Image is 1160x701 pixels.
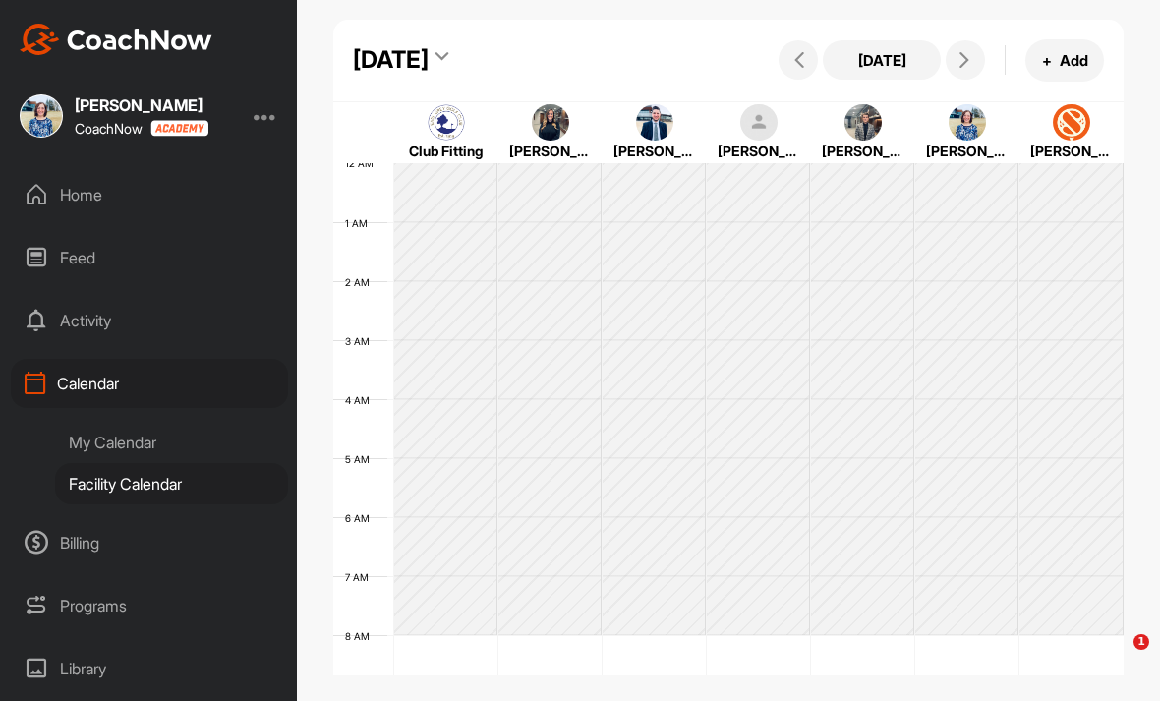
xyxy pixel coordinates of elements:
div: [PERSON_NAME] [718,141,799,161]
div: Home [11,170,288,219]
img: CoachNow acadmey [150,120,208,137]
div: 7 AM [333,571,388,583]
div: Library [11,644,288,693]
img: square_5689d3a39b1c47f5f061efea0511b601.jpg [532,104,569,142]
div: Club Fitting [405,141,487,161]
img: square_674f797dff26e2203457fcb753041a6d.jpg [428,104,465,142]
div: CoachNow [75,120,208,137]
div: Activity [11,296,288,345]
div: [PERSON_NAME] [75,97,208,113]
img: square_59b5951ec70f512c9e4bfc00148ca972.jpg [949,104,986,142]
div: Calendar [11,359,288,408]
div: [PERSON_NAME] [509,141,591,161]
div: 2 AM [333,276,389,288]
div: Programs [11,581,288,630]
img: square_0c1ed8b6e2276c90c2109add2d0b0545.jpg [1053,104,1090,142]
div: [PERSON_NAME] [926,141,1008,161]
div: [PERSON_NAME] [822,141,903,161]
div: 4 AM [333,394,389,406]
div: [DATE] [353,42,429,78]
div: My Calendar [55,422,288,463]
img: square_c24fd1ae86723af2b202bdcaa0a8f4da.jpg [636,104,673,142]
div: Feed [11,233,288,282]
img: square_1378129817317b93c9ae9eddd1143670.jpg [844,104,882,142]
img: square_59b5951ec70f512c9e4bfc00148ca972.jpg [20,94,63,138]
div: [PERSON_NAME] [613,141,695,161]
img: CoachNow [20,24,212,55]
span: 1 [1133,634,1149,650]
img: square_default-ef6cabf814de5a2bf16c804365e32c732080f9872bdf737d349900a9daf73cf9.png [740,104,778,142]
span: + [1042,50,1052,71]
div: Billing [11,518,288,567]
iframe: Intercom live chat [1093,634,1140,681]
div: 8 AM [333,630,389,642]
div: [PERSON_NAME] [1030,141,1112,161]
div: Facility Calendar [55,463,288,504]
div: 6 AM [333,512,389,524]
div: 12 AM [333,157,393,169]
div: 1 AM [333,217,387,229]
div: 5 AM [333,453,389,465]
button: +Add [1025,39,1104,82]
button: [DATE] [823,40,941,80]
div: 3 AM [333,335,389,347]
